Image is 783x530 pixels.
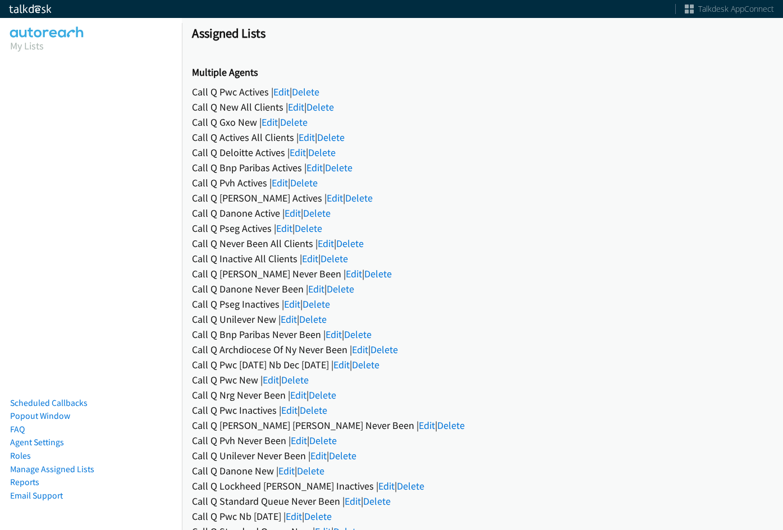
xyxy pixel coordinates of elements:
[192,296,773,312] div: Call Q Pseg Inactives | |
[309,389,336,401] a: Delete
[308,146,336,159] a: Delete
[192,494,773,509] div: Call Q Standard Queue Never Been | |
[10,437,64,447] a: Agent Settings
[10,450,31,461] a: Roles
[291,434,307,447] a: Edit
[192,281,773,296] div: Call Q Danone Never Been | |
[336,237,364,250] a: Delete
[290,176,318,189] a: Delete
[327,282,354,295] a: Delete
[308,282,324,295] a: Edit
[192,387,773,403] div: Call Q Nrg Never Been | |
[192,433,773,448] div: Call Q Pvh Never Been | |
[281,373,309,386] a: Delete
[295,222,322,235] a: Delete
[10,39,44,52] a: My Lists
[320,252,348,265] a: Delete
[192,236,773,251] div: Call Q Never Been All Clients | |
[345,495,361,508] a: Edit
[437,419,465,432] a: Delete
[263,373,279,386] a: Edit
[290,146,306,159] a: Edit
[281,313,297,326] a: Edit
[290,389,306,401] a: Edit
[192,190,773,205] div: Call Q [PERSON_NAME] Actives | |
[292,85,319,98] a: Delete
[262,116,278,129] a: Edit
[329,449,356,462] a: Delete
[192,160,773,175] div: Call Q Bnp Paribas Actives | |
[325,161,352,174] a: Delete
[192,115,773,130] div: Call Q Gxo New | |
[192,66,773,79] h2: Multiple Agents
[286,510,302,523] a: Edit
[192,418,773,433] div: Call Q [PERSON_NAME] [PERSON_NAME] Never Been | |
[310,449,327,462] a: Edit
[192,357,773,372] div: Call Q Pwc [DATE] Nb Dec [DATE] | |
[306,100,334,113] a: Delete
[192,372,773,387] div: Call Q Pwc New | |
[10,464,94,474] a: Manage Assigned Lists
[192,448,773,463] div: Call Q Unilever Never Been | |
[285,207,301,220] a: Edit
[306,161,323,174] a: Edit
[10,397,88,408] a: Scheduled Callbacks
[192,25,773,41] h1: Assigned Lists
[192,145,773,160] div: Call Q Deloitte Actives | |
[192,509,773,524] div: Call Q Pwc Nb [DATE] | |
[378,479,395,492] a: Edit
[10,424,25,435] a: FAQ
[278,464,295,477] a: Edit
[10,477,39,487] a: Reports
[304,510,332,523] a: Delete
[192,205,773,221] div: Call Q Danone Active | |
[10,490,63,501] a: Email Support
[192,175,773,190] div: Call Q Pvh Actives | |
[309,434,337,447] a: Delete
[345,191,373,204] a: Delete
[192,403,773,418] div: Call Q Pwc Inactives | |
[327,191,343,204] a: Edit
[352,343,368,356] a: Edit
[318,237,334,250] a: Edit
[303,298,330,310] a: Delete
[192,130,773,145] div: Call Q Actives All Clients | |
[300,404,327,417] a: Delete
[685,3,774,15] a: Talkdesk AppConnect
[288,100,304,113] a: Edit
[302,252,318,265] a: Edit
[281,404,297,417] a: Edit
[419,419,435,432] a: Edit
[192,99,773,115] div: Call Q New All Clients | |
[397,479,424,492] a: Delete
[273,85,290,98] a: Edit
[317,131,345,144] a: Delete
[284,298,300,310] a: Edit
[299,313,327,326] a: Delete
[192,221,773,236] div: Call Q Pseg Actives | |
[272,176,288,189] a: Edit
[192,266,773,281] div: Call Q [PERSON_NAME] Never Been | |
[344,328,372,341] a: Delete
[370,343,398,356] a: Delete
[10,410,70,421] a: Popout Window
[326,328,342,341] a: Edit
[297,464,324,477] a: Delete
[333,358,350,371] a: Edit
[192,342,773,357] div: Call Q Archdiocese Of Ny Never Been | |
[280,116,308,129] a: Delete
[750,220,783,309] iframe: Resource Center
[192,463,773,478] div: Call Q Danone New | |
[192,84,773,99] div: Call Q Pwc Actives | |
[303,207,331,220] a: Delete
[346,267,362,280] a: Edit
[276,222,292,235] a: Edit
[192,251,773,266] div: Call Q Inactive All Clients | |
[364,267,392,280] a: Delete
[352,358,379,371] a: Delete
[192,312,773,327] div: Call Q Unilever New | |
[363,495,391,508] a: Delete
[192,478,773,494] div: Call Q Lockheed [PERSON_NAME] Inactives | |
[192,327,773,342] div: Call Q Bnp Paribas Never Been | |
[299,131,315,144] a: Edit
